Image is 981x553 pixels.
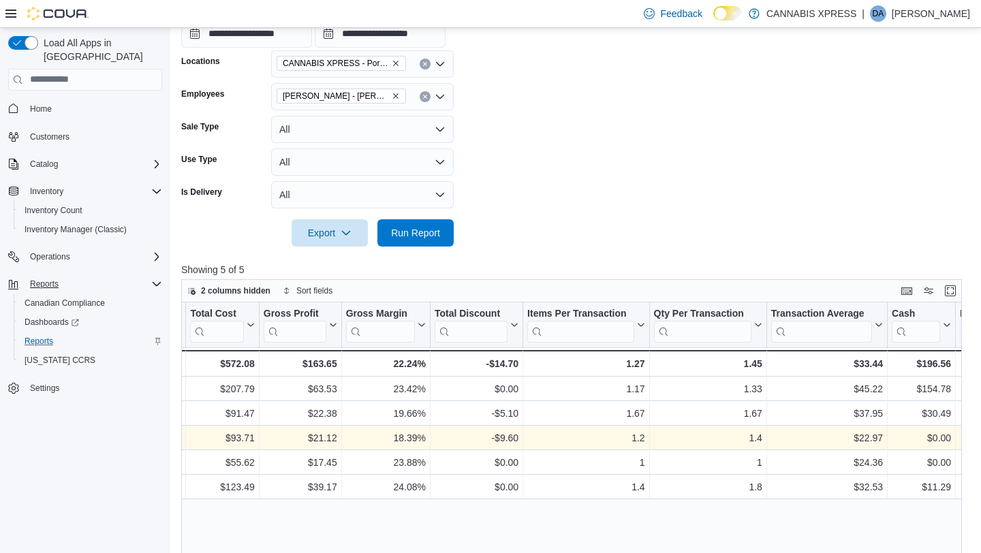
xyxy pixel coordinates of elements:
div: 1.33 [654,381,762,397]
button: Transaction Average [771,307,883,342]
div: Total Discount [435,307,508,320]
div: 1.67 [654,405,762,422]
button: Cash [892,307,951,342]
button: Total Discount [435,307,518,342]
button: Export [292,219,368,247]
span: DA [873,5,884,22]
span: Home [25,100,162,117]
a: Home [25,101,57,117]
div: Items Per Transaction [527,307,634,320]
a: Dashboards [19,314,84,330]
button: Qty Per Transaction [654,307,762,342]
div: $0.00 [435,381,518,397]
a: Customers [25,129,75,145]
button: Inventory Count [14,201,168,220]
div: 1.17 [527,381,645,397]
button: Inventory [25,183,69,200]
span: CANNABIS XPRESS - Port Hope (Quinlan Drive) [277,56,406,71]
input: Press the down key to open a popover containing a calendar. [181,20,312,48]
button: Enter fullscreen [942,283,959,299]
div: $123.49 [190,479,254,495]
span: CANNABIS XPRESS - Port Hope ([PERSON_NAME] Drive) [283,57,389,70]
div: $22.38 [264,405,337,422]
button: Remove Matthew Shaw - Fergusson from selection in this group [392,92,400,100]
div: $196.56 [892,355,951,372]
div: $22.97 [771,430,883,446]
a: Dashboards [14,313,168,332]
div: $45.22 [771,381,883,397]
span: Operations [25,249,162,265]
span: 2 columns hidden [201,285,270,296]
div: Total Cost [190,307,243,320]
button: Operations [25,249,76,265]
div: 1 [654,454,762,471]
button: Operations [3,247,168,266]
button: Reports [14,332,168,351]
button: Reports [3,274,168,294]
button: Sort fields [277,283,338,299]
div: Qty Per Transaction [654,307,751,342]
span: Inventory Count [19,202,162,219]
div: Gross Margin [346,307,415,320]
a: Canadian Compliance [19,295,110,311]
div: $21.12 [264,430,337,446]
div: Gross Profit [264,307,326,320]
button: Canadian Compliance [14,294,168,313]
div: Total Discount [435,307,508,342]
button: Customers [3,127,168,146]
button: Open list of options [435,91,446,102]
p: | [862,5,865,22]
span: Sort fields [296,285,332,296]
div: 23.42% [346,381,426,397]
div: $37.95 [771,405,883,422]
span: Dark Mode [713,20,714,21]
span: Operations [30,251,70,262]
span: Settings [25,379,162,396]
div: $93.71 [190,430,254,446]
div: 1.67 [527,405,645,422]
div: $163.65 [264,355,337,372]
input: Dark Mode [713,6,742,20]
div: -$14.70 [435,355,518,372]
div: 18.39% [346,430,426,446]
div: 1.4 [527,479,645,495]
div: -$9.60 [435,430,518,446]
button: Catalog [25,156,63,172]
span: Settings [30,383,59,394]
div: Qty Per Transaction [654,307,751,320]
div: Gross Profit [264,307,326,342]
span: Customers [25,128,162,145]
span: Matthew Shaw - Fergusson [277,89,406,104]
button: Total Cost [190,307,254,342]
div: 1.4 [654,430,762,446]
div: $30.49 [892,405,951,422]
div: Cash [892,307,940,320]
div: $91.47 [190,405,254,422]
div: $0.00 [435,479,518,495]
div: Items Per Transaction [527,307,634,342]
span: Inventory Count [25,205,82,216]
button: Gross Profit [264,307,337,342]
button: All [271,148,454,176]
span: Reports [19,333,162,349]
span: Washington CCRS [19,352,162,368]
div: Transaction Average [771,307,872,342]
div: 24.08% [346,479,426,495]
span: Reports [25,276,162,292]
span: Customers [30,131,69,142]
p: CANNABIS XPRESS [766,5,856,22]
button: Settings [3,378,168,398]
nav: Complex example [8,93,162,434]
span: [US_STATE] CCRS [25,355,95,366]
div: $24.36 [771,454,883,471]
div: $207.79 [190,381,254,397]
div: $17.45 [264,454,337,471]
div: Daysha Amos [870,5,886,22]
button: All [271,116,454,143]
button: Remove CANNABIS XPRESS - Port Hope (Quinlan Drive) from selection in this group [392,59,400,67]
button: Gross Margin [346,307,426,342]
span: Inventory [30,186,63,197]
p: Showing 5 of 5 [181,263,970,276]
p: [PERSON_NAME] [892,5,970,22]
div: 19.66% [346,405,426,422]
